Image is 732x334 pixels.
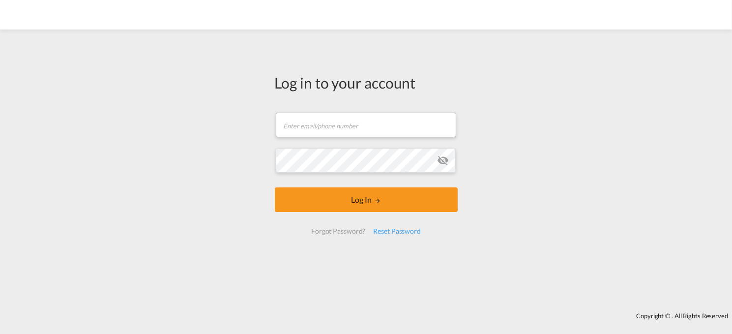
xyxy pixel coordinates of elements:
div: Log in to your account [275,72,458,93]
div: Reset Password [369,222,425,240]
button: LOGIN [275,187,458,212]
md-icon: icon-eye-off [437,154,449,166]
div: Forgot Password? [307,222,369,240]
input: Enter email/phone number [276,113,456,137]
